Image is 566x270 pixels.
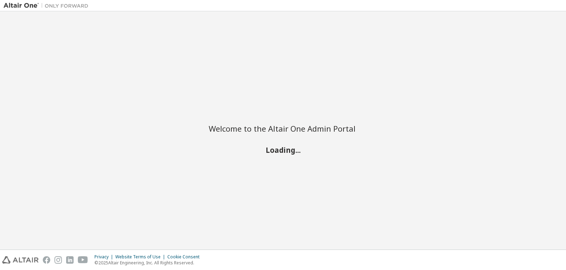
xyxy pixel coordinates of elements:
[115,254,167,260] div: Website Terms of Use
[78,256,88,264] img: youtube.svg
[54,256,62,264] img: instagram.svg
[94,254,115,260] div: Privacy
[167,254,204,260] div: Cookie Consent
[209,145,357,154] h2: Loading...
[94,260,204,266] p: © 2025 Altair Engineering, Inc. All Rights Reserved.
[43,256,50,264] img: facebook.svg
[66,256,74,264] img: linkedin.svg
[209,124,357,133] h2: Welcome to the Altair One Admin Portal
[4,2,92,9] img: Altair One
[2,256,39,264] img: altair_logo.svg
